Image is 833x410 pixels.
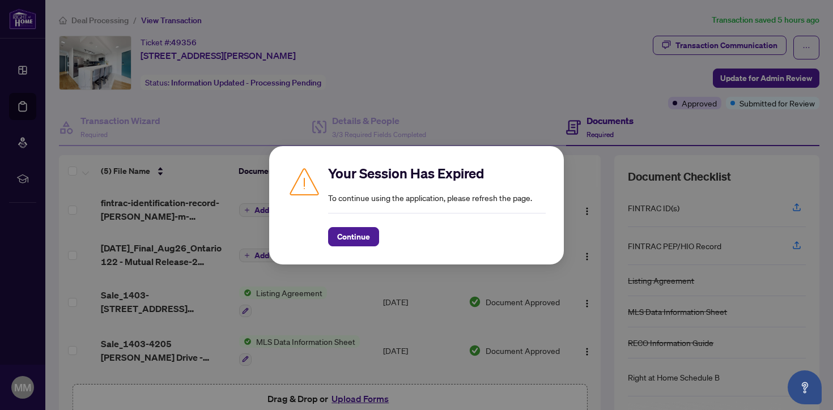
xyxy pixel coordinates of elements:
div: To continue using the application, please refresh the page. [328,164,546,246]
h2: Your Session Has Expired [328,164,546,182]
button: Open asap [788,370,822,404]
button: Continue [328,227,379,246]
span: Continue [337,228,370,246]
img: Caution icon [287,164,321,198]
